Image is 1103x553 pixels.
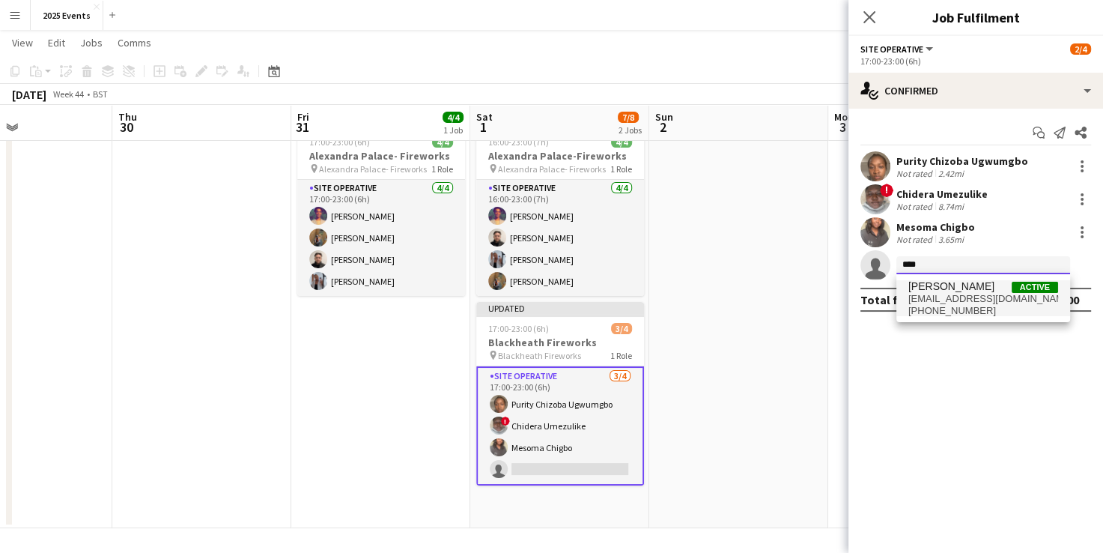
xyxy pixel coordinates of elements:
[880,184,893,197] span: !
[116,118,137,136] span: 30
[498,350,581,361] span: Blackheath Fireworks
[832,118,854,136] span: 3
[860,292,911,307] div: Total fee
[896,220,975,234] div: Mesoma Chigbo
[297,149,465,163] h3: Alexandra Palace- Fireworks
[476,366,644,486] app-card-role: Site Operative3/417:00-23:00 (6h)Purity Chizoba Ugwumgbo!Chidera UmezulikeMesoma Chigbo
[319,163,427,175] span: Alexandra Palace- Fireworks
[488,136,549,148] span: 16:00-23:00 (7h)
[653,118,673,136] span: 2
[896,234,935,245] div: Not rated
[610,350,632,361] span: 1 Role
[297,127,465,296] app-job-card: 17:00-23:00 (6h)4/4Alexandra Palace- Fireworks Alexandra Palace- Fireworks1 RoleSite Operative4/4...
[118,36,151,49] span: Comms
[896,154,1028,168] div: Purity Chizoba Ugwumgbo
[935,168,967,179] div: 2.42mi
[93,88,108,100] div: BST
[476,110,493,124] span: Sat
[42,33,71,52] a: Edit
[80,36,103,49] span: Jobs
[443,112,464,123] span: 4/4
[12,36,33,49] span: View
[935,234,967,245] div: 3.65mi
[848,7,1103,27] h3: Job Fulfilment
[908,305,1058,317] span: +447350152135
[860,43,923,55] span: Site Operative
[49,88,87,100] span: Week 44
[848,73,1103,109] div: Confirmed
[860,55,1091,67] div: 17:00-23:00 (6h)
[297,180,465,296] app-card-role: Site Operative4/417:00-23:00 (6h)[PERSON_NAME][PERSON_NAME][PERSON_NAME][PERSON_NAME]
[431,163,453,175] span: 1 Role
[297,110,309,124] span: Fri
[1070,43,1091,55] span: 2/4
[655,110,673,124] span: Sun
[611,323,632,334] span: 3/4
[498,163,606,175] span: Alexandra Palace- Fireworks
[488,323,549,334] span: 17:00-23:00 (6h)
[432,136,453,148] span: 4/4
[31,1,103,30] button: 2025 Events
[443,124,463,136] div: 1 Job
[610,163,632,175] span: 1 Role
[476,180,644,296] app-card-role: Site Operative4/416:00-23:00 (7h)[PERSON_NAME][PERSON_NAME][PERSON_NAME][PERSON_NAME]
[935,201,967,212] div: 8.74mi
[896,201,935,212] div: Not rated
[908,293,1058,305] span: kenturkey2014@gmail.com
[1012,282,1058,293] span: Active
[118,110,137,124] span: Thu
[476,149,644,163] h3: Alexandra Palace-Fireworks
[476,336,644,349] h3: Blackheath Fireworks
[112,33,157,52] a: Comms
[476,302,644,486] app-job-card: Updated17:00-23:00 (6h)3/4Blackheath Fireworks Blackheath Fireworks1 RoleSite Operative3/417:00-2...
[12,87,46,102] div: [DATE]
[618,112,639,123] span: 7/8
[74,33,109,52] a: Jobs
[619,124,642,136] div: 2 Jobs
[309,136,370,148] span: 17:00-23:00 (6h)
[295,118,309,136] span: 31
[860,43,935,55] button: Site Operative
[896,187,988,201] div: Chidera Umezulike
[896,168,935,179] div: Not rated
[908,280,994,293] span: Kenneth Onyegbula
[611,136,632,148] span: 4/4
[476,127,644,296] app-job-card: 16:00-23:00 (7h)4/4Alexandra Palace-Fireworks Alexandra Palace- Fireworks1 RoleSite Operative4/41...
[474,118,493,136] span: 1
[501,417,510,426] span: !
[834,110,854,124] span: Mon
[476,302,644,314] div: Updated
[48,36,65,49] span: Edit
[6,33,39,52] a: View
